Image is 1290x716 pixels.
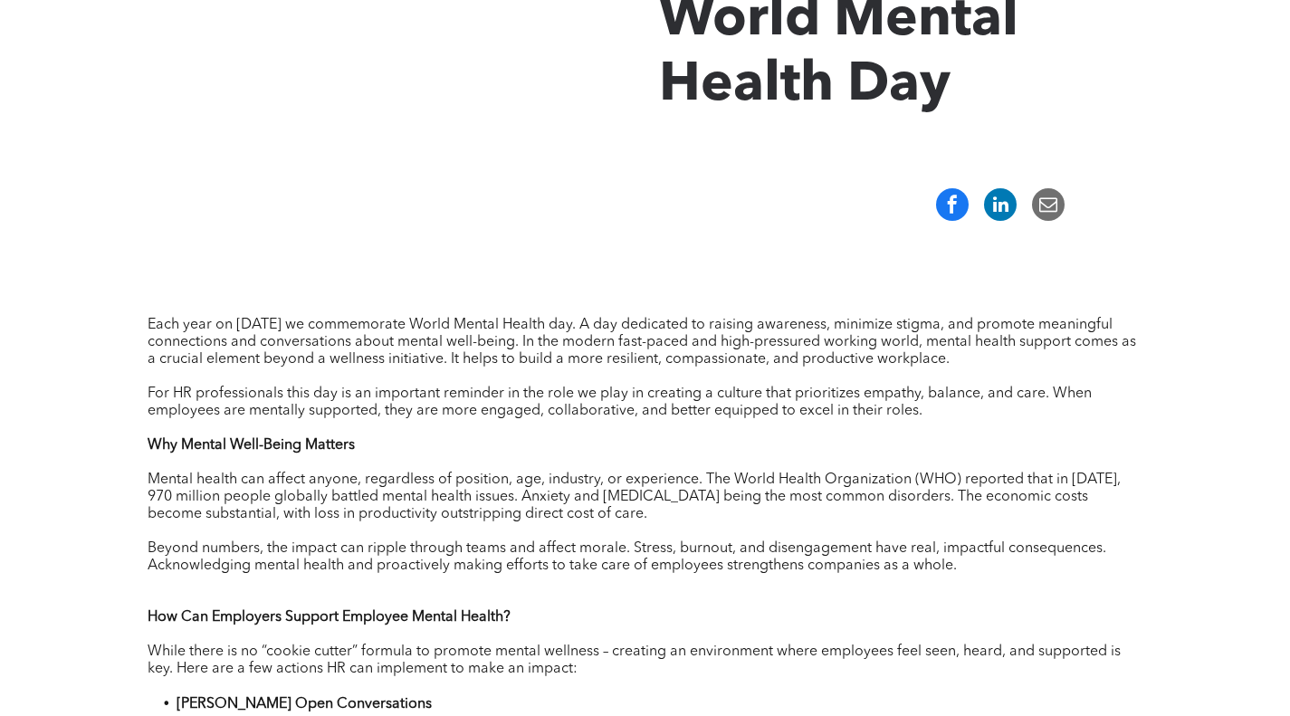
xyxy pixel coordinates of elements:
[148,318,1136,367] span: Each year on [DATE] we commemorate World Mental Health day. A day dedicated to raising awareness,...
[177,697,432,711] strong: [PERSON_NAME] Open Conversations
[148,387,1092,418] span: For HR professionals this day is an important reminder in the role we play in creating a culture ...
[148,644,1121,676] span: While there is no “cookie cutter” formula to promote mental wellness – creating an environment wh...
[148,473,1121,521] span: Mental health can affect anyone, regardless of position, age, industry, or experience. The World ...
[148,610,511,625] strong: How Can Employers Support Employee Mental Health?
[148,541,1106,573] span: Beyond numbers, the impact can ripple through teams and affect morale. Stress, burnout, and disen...
[148,438,355,453] strong: Why Mental Well-Being Matters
